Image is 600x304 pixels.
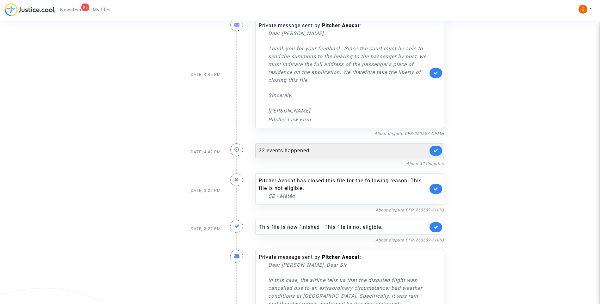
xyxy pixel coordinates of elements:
[151,214,226,244] div: [DATE] 3:27 PM
[88,5,116,15] a: My files
[375,208,444,212] a: About dispute CFR-250509-KHRQ
[259,223,428,231] div: This file is now finished : This file is not eligible.
[5,3,55,16] img: jc-logo.svg
[151,12,226,137] div: [DATE] 4:45 PM
[60,7,83,13] span: Newsfeed
[81,3,89,11] div: 95
[93,7,111,13] span: My files
[259,177,428,200] div: Pitcher Avocat has closed this file for the following reason: This file is not eligible.
[268,45,428,84] p: Thank you for your feedback. Since the court must be able to send the summons to the hearing to t...
[268,91,428,99] p: Sincerely,
[55,5,88,15] a: 95Newsfeed
[259,147,428,155] div: 32 events happened.
[268,261,428,269] p: Dear [PERSON_NAME], Dear Sir,
[374,131,444,136] a: About dispute CFR-250507-QPMH
[268,116,428,124] p: Pitcher Law Firm
[322,22,360,28] b: Pitcher Avocat
[151,167,226,214] div: [DATE] 3:27 PM
[151,137,226,167] div: [DATE] 4:42 PM
[322,254,360,260] b: Pitcher Avocat
[406,161,444,166] a: About 32 disputes
[375,238,444,242] a: About dispute CFR-250509-KHRQ
[259,22,428,124] div: Private message sent by :
[268,192,428,200] p: CE - Météo
[268,107,428,115] p: [PERSON_NAME]
[268,29,428,37] p: Dear [PERSON_NAME],
[578,5,587,14] img: ACg8ocIeiFvHKe4dA5oeRFd_CiCnuxWUEc1A2wYhRJE3TTWt=s96-c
